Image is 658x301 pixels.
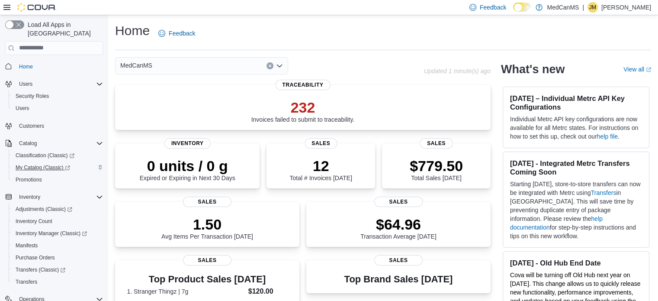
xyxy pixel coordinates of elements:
[360,216,437,240] div: Transaction Average [DATE]
[17,3,56,12] img: Cova
[12,162,74,173] a: My Catalog (Classic)
[16,164,70,171] span: My Catalog (Classic)
[2,137,106,149] button: Catalog
[19,81,32,87] span: Users
[155,25,199,42] a: Feedback
[374,197,423,207] span: Sales
[251,99,355,123] div: Invoices failed to submit to traceability.
[305,138,337,149] span: Sales
[12,204,76,214] a: Adjustments (Classic)
[12,265,69,275] a: Transfers (Classic)
[9,215,106,227] button: Inventory Count
[12,216,56,227] a: Inventory Count
[513,3,531,12] input: Dark Mode
[374,255,423,265] span: Sales
[12,216,103,227] span: Inventory Count
[289,157,352,181] div: Total # Invoices [DATE]
[127,274,287,285] h3: Top Product Sales [DATE]
[360,216,437,233] p: $64.96
[420,138,453,149] span: Sales
[16,138,103,149] span: Catalog
[510,259,642,267] h3: [DATE] - Old Hub End Date
[161,216,253,233] p: 1.50
[169,29,195,38] span: Feedback
[248,286,288,297] dd: $120.00
[582,2,584,13] p: |
[597,133,618,140] a: help file
[16,206,72,213] span: Adjustments (Classic)
[251,99,355,116] p: 232
[12,103,32,113] a: Users
[589,2,596,13] span: JM
[12,265,103,275] span: Transfers (Classic)
[19,63,33,70] span: Home
[344,274,453,285] h3: Top Brand Sales [DATE]
[12,175,103,185] span: Promotions
[164,138,211,149] span: Inventory
[183,255,231,265] span: Sales
[9,252,106,264] button: Purchase Orders
[120,60,152,71] span: MedCanMS
[16,152,74,159] span: Classification (Classic)
[12,228,103,239] span: Inventory Manager (Classic)
[410,157,463,181] div: Total Sales [DATE]
[2,60,106,73] button: Home
[591,189,616,196] a: Transfers
[9,203,106,215] a: Adjustments (Classic)
[547,2,579,13] p: MedCanMS
[16,278,37,285] span: Transfers
[9,240,106,252] button: Manifests
[127,287,244,296] dt: 1. Stranger Thingz | 7g
[16,266,65,273] span: Transfers (Classic)
[16,79,36,89] button: Users
[623,66,651,73] a: View allExternal link
[12,150,103,161] span: Classification (Classic)
[140,157,235,181] div: Expired or Expiring in Next 30 Days
[12,252,58,263] a: Purchase Orders
[2,191,106,203] button: Inventory
[12,91,103,101] span: Security Roles
[16,254,55,261] span: Purchase Orders
[601,2,651,13] p: [PERSON_NAME]
[9,90,106,102] button: Security Roles
[424,68,491,74] p: Updated 1 minute(s) ago
[12,277,103,287] span: Transfers
[9,276,106,288] button: Transfers
[276,62,283,69] button: Open list of options
[510,94,642,111] h3: [DATE] – Individual Metrc API Key Configurations
[12,150,78,161] a: Classification (Classic)
[12,91,52,101] a: Security Roles
[9,264,106,276] a: Transfers (Classic)
[16,120,103,131] span: Customers
[510,180,642,240] p: Starting [DATE], store-to-store transfers can now be integrated with Metrc using in [GEOGRAPHIC_D...
[16,61,103,72] span: Home
[480,3,506,12] span: Feedback
[12,175,45,185] a: Promotions
[16,218,52,225] span: Inventory Count
[16,192,44,202] button: Inventory
[19,123,44,129] span: Customers
[2,78,106,90] button: Users
[24,20,103,38] span: Load All Apps in [GEOGRAPHIC_DATA]
[510,115,642,141] p: Individual Metrc API key configurations are now available for all Metrc states. For instructions ...
[9,174,106,186] button: Promotions
[16,93,49,100] span: Security Roles
[9,162,106,174] a: My Catalog (Classic)
[9,227,106,240] a: Inventory Manager (Classic)
[161,216,253,240] div: Avg Items Per Transaction [DATE]
[16,121,48,131] a: Customers
[12,228,90,239] a: Inventory Manager (Classic)
[2,120,106,132] button: Customers
[12,277,41,287] a: Transfers
[19,194,40,201] span: Inventory
[16,242,38,249] span: Manifests
[183,197,231,207] span: Sales
[12,252,103,263] span: Purchase Orders
[19,140,37,147] span: Catalog
[16,192,103,202] span: Inventory
[16,230,87,237] span: Inventory Manager (Classic)
[275,80,330,90] span: Traceability
[587,2,598,13] div: Jimmy McClellan
[16,176,42,183] span: Promotions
